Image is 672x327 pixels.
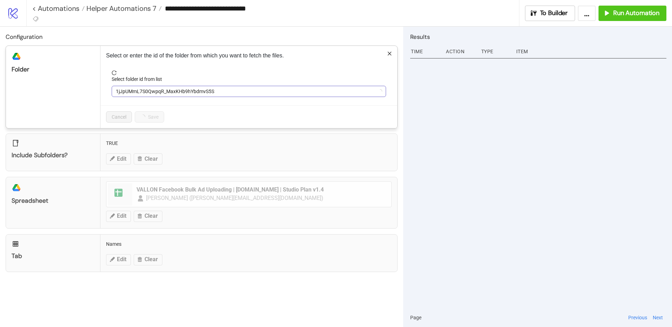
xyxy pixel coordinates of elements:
div: Type [481,45,511,58]
div: Time [410,45,440,58]
span: reload [112,70,386,75]
span: Page [410,314,421,321]
span: To Builder [540,9,568,17]
span: loading [378,89,383,94]
div: Action [445,45,475,58]
p: Select or enter the id of the folder from which you want to fetch the files. [106,51,392,60]
button: Save [135,111,164,123]
span: close [387,51,392,56]
span: Helper Automations 7 [85,4,156,13]
div: Item [516,45,666,58]
span: Run Automation [613,9,659,17]
button: Run Automation [598,6,666,21]
label: Select folder id from list [112,75,167,83]
button: Next [651,314,665,321]
button: To Builder [525,6,575,21]
h2: Configuration [6,32,398,41]
button: Previous [626,314,649,321]
a: Helper Automations 7 [85,5,162,12]
button: Cancel [106,111,132,123]
div: Folder [12,65,94,74]
h2: Results [410,32,666,41]
span: 1jJpUMmL7S0QwpqR_MaxKHb9hYbdmvS5S [116,86,382,97]
button: ... [578,6,596,21]
a: < Automations [32,5,85,12]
